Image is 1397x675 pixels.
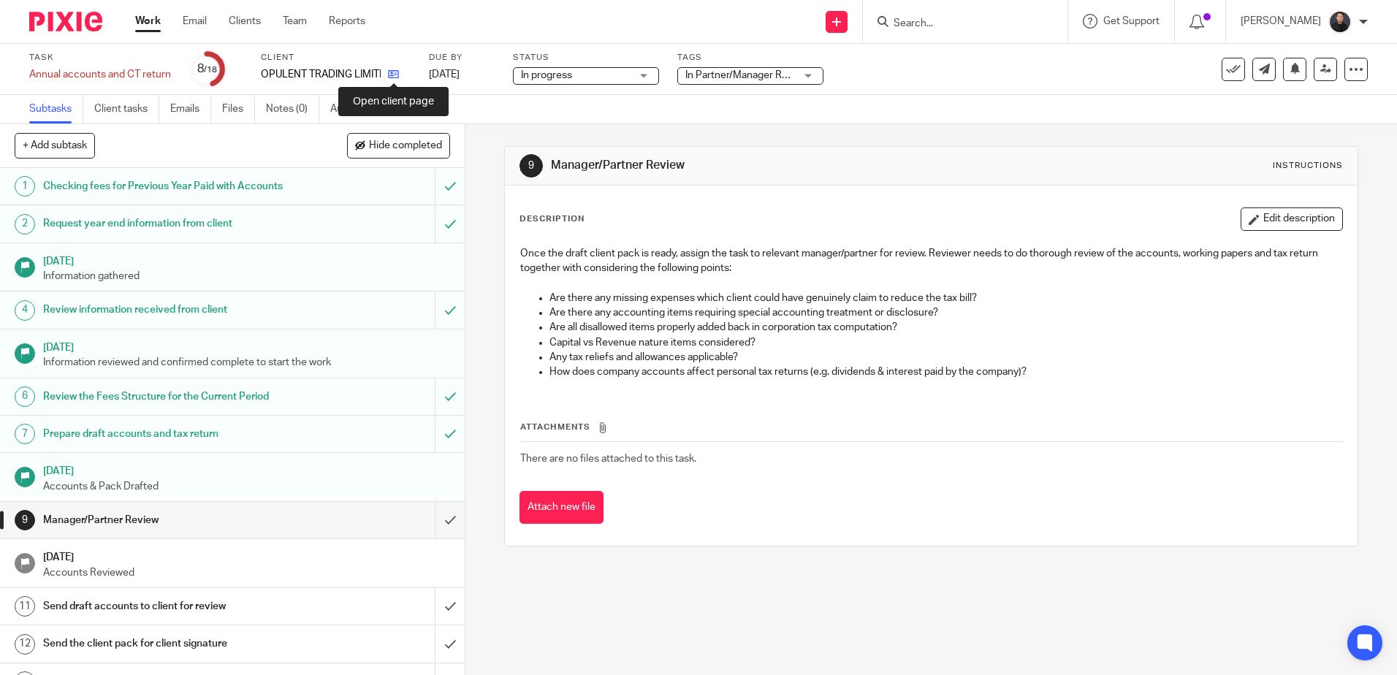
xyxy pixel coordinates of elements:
[330,95,387,123] a: Audit logs
[15,510,35,530] div: 9
[551,158,962,173] h1: Manager/Partner Review
[15,300,35,321] div: 4
[43,175,294,197] h1: Checking fees for Previous Year Paid with Accounts
[283,14,307,28] a: Team
[677,52,823,64] label: Tags
[43,386,294,408] h1: Review the Fees Structure for the Current Period
[15,176,35,197] div: 1
[43,337,451,355] h1: [DATE]
[520,246,1341,276] p: Once the draft client pack is ready, assign the task to relevant manager/partner for review. Revi...
[43,460,451,478] h1: [DATE]
[520,423,590,431] span: Attachments
[43,479,451,494] p: Accounts & Pack Drafted
[29,12,102,31] img: Pixie
[43,509,294,531] h1: Manager/Partner Review
[183,14,207,28] a: Email
[15,214,35,234] div: 2
[15,133,95,158] button: + Add subtask
[229,14,261,28] a: Clients
[43,565,451,580] p: Accounts Reviewed
[519,213,585,225] p: Description
[43,595,294,617] h1: Send draft accounts to client for review
[685,70,808,80] span: In Partner/Manager Review
[1241,207,1343,231] button: Edit description
[43,423,294,445] h1: Prepare draft accounts and tax return
[29,67,171,82] div: Annual accounts and CT return
[521,70,572,80] span: In progress
[519,154,543,178] div: 9
[29,52,171,64] label: Task
[549,365,1341,379] p: How does company accounts affect personal tax returns (e.g. dividends & interest paid by the comp...
[549,305,1341,320] p: Are there any accounting items requiring special accounting treatment or disclosure?
[135,14,161,28] a: Work
[1103,16,1160,26] span: Get Support
[329,14,365,28] a: Reports
[43,269,451,283] p: Information gathered
[43,251,451,269] h1: [DATE]
[43,355,451,370] p: Information reviewed and confirmed complete to start the work
[15,596,35,617] div: 11
[520,454,696,464] span: There are no files attached to this task.
[369,140,442,152] span: Hide completed
[513,52,659,64] label: Status
[15,424,35,444] div: 7
[43,546,451,565] h1: [DATE]
[15,386,35,407] div: 6
[15,634,35,655] div: 12
[549,335,1341,350] p: Capital vs Revenue nature items considered?
[29,95,83,123] a: Subtasks
[43,213,294,234] h1: Request year end information from client
[261,67,381,82] p: OPULENT TRADING LIMITED
[43,299,294,321] h1: Review information received from client
[266,95,319,123] a: Notes (0)
[892,18,1024,31] input: Search
[549,320,1341,335] p: Are all disallowed items properly added back in corporation tax computation?
[549,291,1341,305] p: Are there any missing expenses which client could have genuinely claim to reduce the tax bill?
[94,95,159,123] a: Client tasks
[197,61,217,77] div: 8
[519,491,604,524] button: Attach new file
[549,350,1341,365] p: Any tax reliefs and allowances applicable?
[347,133,450,158] button: Hide completed
[1273,160,1343,172] div: Instructions
[429,69,460,80] span: [DATE]
[261,52,411,64] label: Client
[1241,14,1321,28] p: [PERSON_NAME]
[429,52,495,64] label: Due by
[43,633,294,655] h1: Send the client pack for client signature
[204,66,217,74] small: /18
[170,95,211,123] a: Emails
[1328,10,1352,34] img: My%20Photo.jpg
[222,95,255,123] a: Files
